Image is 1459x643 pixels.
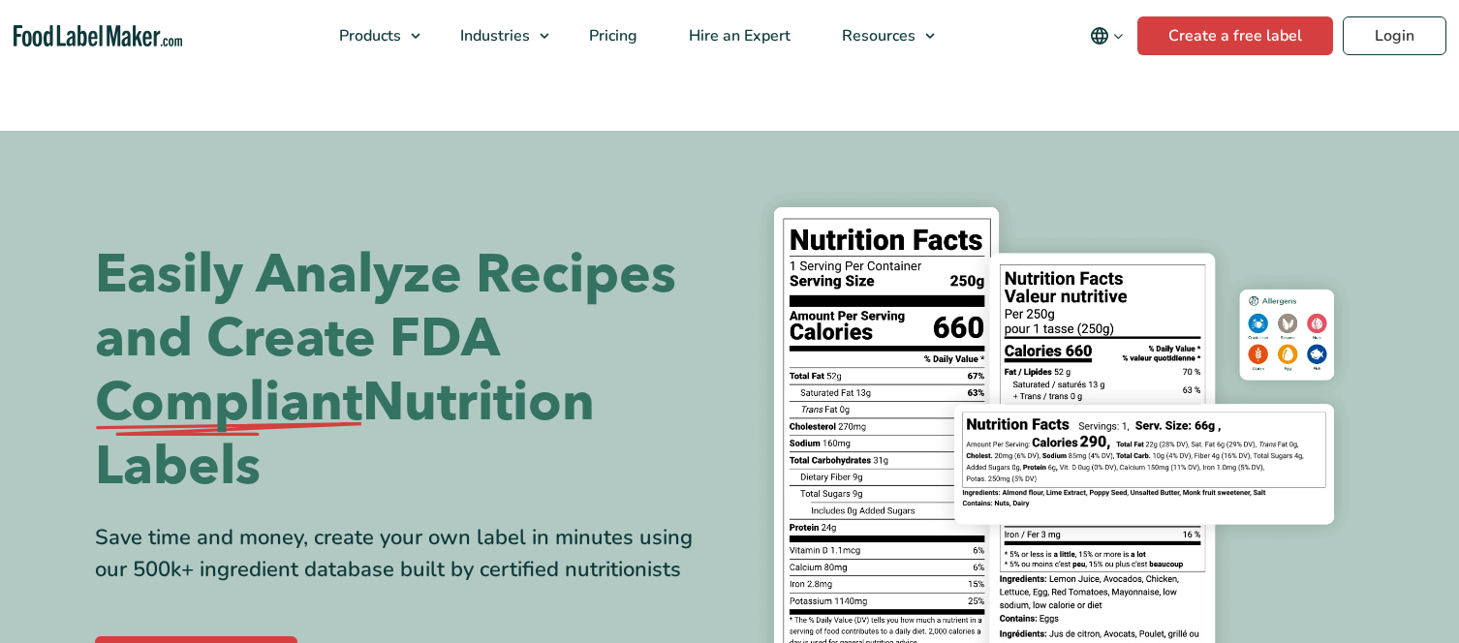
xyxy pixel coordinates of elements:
span: Products [333,25,403,46]
span: Compliant [95,371,362,435]
span: Industries [454,25,532,46]
div: Save time and money, create your own label in minutes using our 500k+ ingredient database built b... [95,522,715,586]
span: Hire an Expert [683,25,792,46]
h1: Easily Analyze Recipes and Create FDA Nutrition Labels [95,243,715,499]
span: Pricing [583,25,639,46]
a: Food Label Maker homepage [14,25,183,47]
a: Login [1343,16,1446,55]
a: Create a free label [1137,16,1333,55]
button: Change language [1076,16,1137,55]
span: Resources [836,25,917,46]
